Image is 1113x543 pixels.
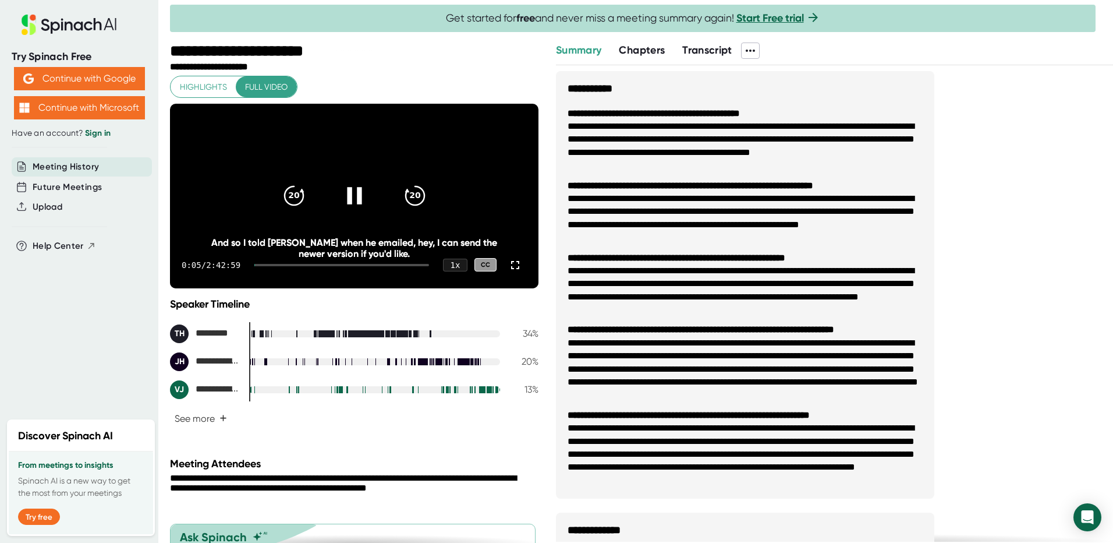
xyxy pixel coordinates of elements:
span: Highlights [180,80,227,94]
div: 34 % [509,328,538,339]
div: And so I told [PERSON_NAME] when he emailed, hey, I can send the newer version if you'd like. [207,237,501,259]
button: Meeting History [33,160,99,174]
button: Highlights [171,76,236,98]
span: Chapters [619,44,665,57]
div: Try Spinach Free [12,50,147,64]
div: 0:05 / 2:42:59 [182,260,240,270]
b: free [516,12,535,24]
div: 20 % [509,356,538,367]
div: 1 x [443,259,467,271]
div: JH [170,352,189,371]
img: Aehbyd4JwY73AAAAAElFTkSuQmCC [23,73,34,84]
div: TH [170,325,189,343]
div: Have an account? [12,128,147,139]
div: Speaker Timeline [170,298,538,311]
button: Continue with Google [14,67,145,90]
div: 13 % [509,384,538,395]
span: Full video [245,80,288,94]
p: Spinach AI is a new way to get the most from your meetings [18,475,144,499]
button: Try free [18,509,60,525]
h2: Discover Spinach AI [18,428,113,444]
button: Upload [33,200,62,214]
span: Get started for and never miss a meeting summary again! [446,12,820,25]
span: Summary [556,44,601,57]
button: Help Center [33,239,96,253]
span: Transcript [682,44,732,57]
button: Summary [556,43,601,58]
div: VJ [170,380,189,399]
div: CC [474,258,497,271]
button: Chapters [619,43,665,58]
div: Open Intercom Messenger [1073,503,1101,531]
a: Start Free trial [736,12,804,24]
span: Help Center [33,239,84,253]
button: Future Meetings [33,181,102,194]
button: Transcript [682,43,732,58]
button: Full video [236,76,297,98]
button: See more+ [170,408,232,429]
h3: From meetings to insights [18,461,144,470]
a: Sign in [85,128,111,138]
span: + [219,414,227,423]
button: Continue with Microsoft [14,96,145,119]
div: Meeting Attendees [170,457,541,470]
